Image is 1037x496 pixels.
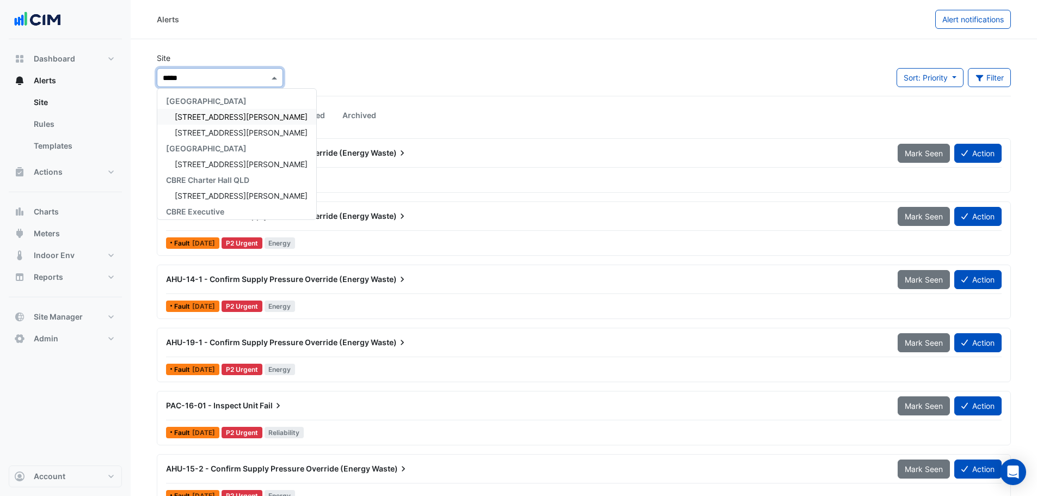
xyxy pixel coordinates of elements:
span: Energy [265,237,296,249]
span: Actions [34,167,63,177]
span: Mon 15-Sep-2025 09:00 AEST [192,239,215,247]
span: CBRE Charter Hall QLD [166,175,249,185]
button: Dashboard [9,48,122,70]
span: Mark Seen [905,149,943,158]
span: Thu 28-Aug-2025 13:00 AEST [192,428,215,437]
div: P2 Urgent [222,301,262,312]
button: Mark Seen [898,207,950,226]
button: Action [954,396,1002,415]
span: Mark Seen [905,212,943,221]
span: AHU-19-1 - Confirm Supply Pressure Override (Energy [166,338,369,347]
a: Archived [334,105,385,125]
span: Waste) [371,337,408,348]
span: Dashboard [34,53,75,64]
button: Action [954,207,1002,226]
span: [GEOGRAPHIC_DATA] [166,96,247,106]
button: Admin [9,328,122,350]
label: Site [157,52,170,64]
app-icon: Meters [14,228,25,239]
span: AHU-14-1 - Confirm Supply Pressure Override (Energy [166,274,369,284]
button: Site Manager [9,306,122,328]
div: P2 Urgent [222,364,262,375]
span: AHU-15-2 - Confirm Supply Pressure Override (Energy [166,464,370,473]
app-icon: Site Manager [14,311,25,322]
span: Charts [34,206,59,217]
button: Sort: Priority [897,68,964,87]
div: Alerts [157,14,179,25]
span: Fault [174,430,192,436]
div: Alerts [9,91,122,161]
span: Reports [34,272,63,283]
app-icon: Admin [14,333,25,344]
span: Fail [260,400,284,411]
button: Action [954,270,1002,289]
button: Filter [968,68,1011,87]
span: Wed 10-Sep-2025 09:00 AEST [192,302,215,310]
app-icon: Charts [14,206,25,217]
span: Energy [265,301,296,312]
a: Site [25,91,122,113]
span: Waste) [371,211,408,222]
span: Meters [34,228,60,239]
app-icon: Indoor Env [14,250,25,261]
div: P2 Urgent [222,427,262,438]
button: Mark Seen [898,460,950,479]
span: [STREET_ADDRESS][PERSON_NAME] [175,112,308,121]
span: Mark Seen [905,464,943,474]
span: PAC-16-01 - Inspect Unit [166,401,258,410]
button: Mark Seen [898,270,950,289]
span: Fault [174,240,192,247]
span: Waste) [372,463,409,474]
button: Action [954,144,1002,163]
span: Reliability [265,427,304,438]
span: Mark Seen [905,338,943,347]
button: Meters [9,223,122,244]
span: Admin [34,333,58,344]
span: Mark Seen [905,401,943,411]
button: Alerts [9,70,122,91]
span: [STREET_ADDRESS][PERSON_NAME] [175,191,308,200]
span: Energy [265,364,296,375]
span: [STREET_ADDRESS][PERSON_NAME] [175,160,308,169]
span: Waste) [371,148,408,158]
span: Sort: Priority [904,73,948,82]
span: Account [34,471,65,482]
button: Action [954,460,1002,479]
a: Rules [25,113,122,135]
button: Mark Seen [898,144,950,163]
span: Fault [174,366,192,373]
button: Alert notifications [935,10,1011,29]
span: Alert notifications [942,15,1004,24]
button: Reports [9,266,122,288]
span: Mark Seen [905,275,943,284]
span: Fault [174,303,192,310]
span: Thu 04-Sep-2025 09:00 AEST [192,365,215,373]
app-icon: Actions [14,167,25,177]
span: Site Manager [34,311,83,322]
span: Indoor Env [34,250,75,261]
a: Templates [25,135,122,157]
button: Charts [9,201,122,223]
span: [STREET_ADDRESS][PERSON_NAME] [175,128,308,137]
app-icon: Reports [14,272,25,283]
span: [GEOGRAPHIC_DATA] [166,144,247,153]
button: Mark Seen [898,396,950,415]
span: Alerts [34,75,56,86]
span: Waste) [371,274,408,285]
div: P2 Urgent [222,237,262,249]
app-icon: Alerts [14,75,25,86]
img: Company Logo [13,9,62,30]
app-icon: Dashboard [14,53,25,64]
button: Actions [9,161,122,183]
div: Open Intercom Messenger [1000,459,1026,485]
button: Account [9,466,122,487]
button: Mark Seen [898,333,950,352]
button: Action [954,333,1002,352]
div: Options List [157,89,316,219]
span: CBRE Executive [166,207,224,216]
button: Indoor Env [9,244,122,266]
